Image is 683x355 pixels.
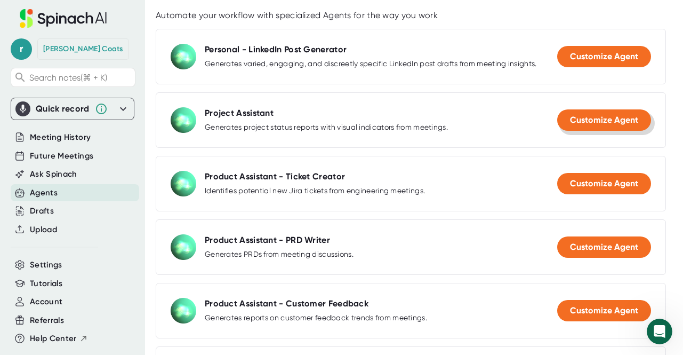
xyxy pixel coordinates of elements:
[171,234,196,260] img: Product Assistant - PRD Writer
[15,98,130,120] div: Quick record
[30,187,58,199] button: Agents
[205,186,425,196] div: Identifies potential new Jira tickets from engineering meetings.
[205,108,274,119] div: Project Assistant
[557,300,651,321] button: Customize Agent
[30,168,77,180] button: Ask Spinach
[205,235,330,246] div: Product Assistant - PRD Writer
[30,333,77,345] span: Help Center
[30,131,91,144] button: Meeting History
[171,107,196,133] img: Project Assistant
[205,44,347,55] div: Personal - LinkedIn Post Generator
[570,305,638,315] span: Customize Agent
[205,298,368,309] div: Product Assistant - Customer Feedback
[205,313,427,323] div: Generates reports on customer feedback trends from meetings.
[171,171,196,196] img: Product Assistant - Ticket Creator
[171,298,196,324] img: Product Assistant - Customer Feedback
[570,242,638,252] span: Customize Agent
[205,250,353,259] div: Generates PRDs from meeting discussions.
[30,150,93,162] button: Future Meetings
[205,123,448,132] div: Generates project status reports with visual indicators from meetings.
[30,333,88,345] button: Help Center
[43,44,123,54] div: Rhonda Coats
[647,319,672,344] iframe: Intercom live chat
[557,173,651,194] button: Customize Agent
[30,224,57,236] button: Upload
[36,104,90,114] div: Quick record
[30,314,64,327] button: Referrals
[557,109,651,131] button: Customize Agent
[156,10,666,21] div: Automate your workflow with specialized Agents for the way you work
[11,38,32,60] span: r
[557,236,651,258] button: Customize Agent
[570,51,638,61] span: Customize Agent
[30,205,54,217] button: Drafts
[30,278,62,290] button: Tutorials
[30,296,62,308] button: Account
[557,46,651,67] button: Customize Agent
[171,44,196,69] img: Personal - LinkedIn Post Generator
[570,178,638,188] span: Customize Agent
[570,115,638,125] span: Customize Agent
[29,73,107,83] span: Search notes (⌘ + K)
[30,259,62,271] button: Settings
[205,171,345,182] div: Product Assistant - Ticket Creator
[205,59,537,69] div: Generates varied, engaging, and discreetly specific LinkedIn post drafts from meeting insights.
